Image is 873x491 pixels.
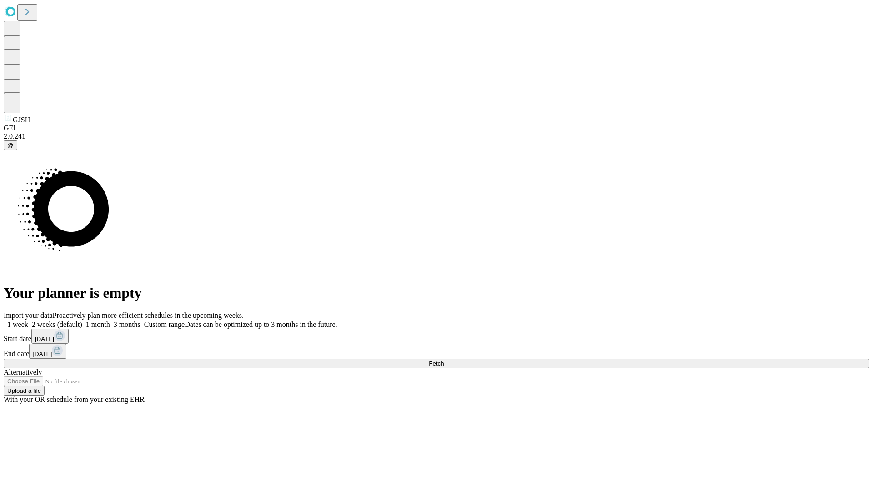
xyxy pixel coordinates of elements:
button: Upload a file [4,386,45,396]
span: [DATE] [35,336,54,342]
div: GEI [4,124,869,132]
span: Proactively plan more efficient schedules in the upcoming weeks. [53,311,244,319]
span: 3 months [114,321,140,328]
span: Alternatively [4,368,42,376]
button: [DATE] [31,329,69,344]
span: 1 week [7,321,28,328]
button: Fetch [4,359,869,368]
span: @ [7,142,14,149]
div: Start date [4,329,869,344]
span: Dates can be optimized up to 3 months in the future. [185,321,337,328]
span: With your OR schedule from your existing EHR [4,396,145,403]
span: Fetch [429,360,444,367]
button: [DATE] [29,344,66,359]
h1: Your planner is empty [4,285,869,301]
span: 1 month [86,321,110,328]
div: End date [4,344,869,359]
span: [DATE] [33,351,52,357]
span: 2 weeks (default) [32,321,82,328]
span: Import your data [4,311,53,319]
span: Custom range [144,321,185,328]
span: GJSH [13,116,30,124]
div: 2.0.241 [4,132,869,140]
button: @ [4,140,17,150]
